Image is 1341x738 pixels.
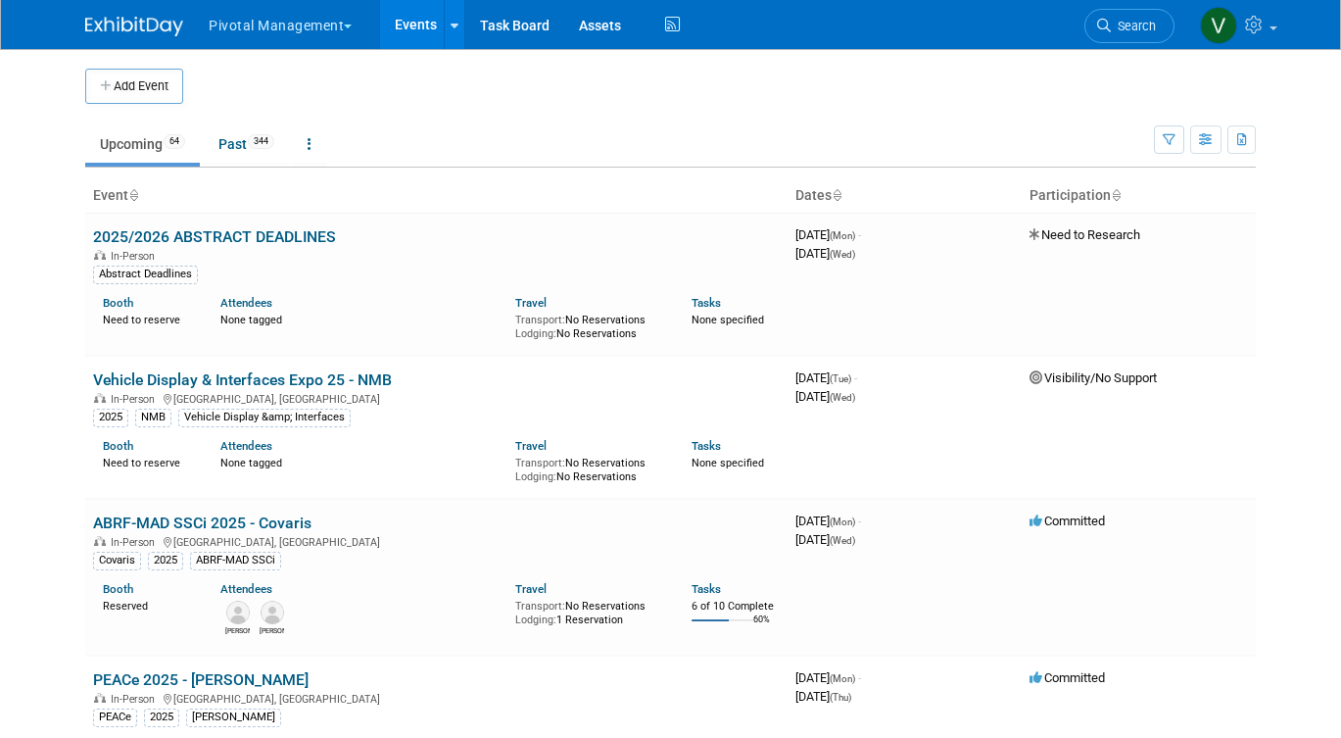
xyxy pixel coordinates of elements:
a: Past344 [204,125,289,163]
div: NMB [135,409,171,426]
a: Vehicle Display & Interfaces Expo 25 - NMB [93,370,392,389]
span: [DATE] [795,514,861,528]
span: (Mon) [830,517,855,527]
div: [PERSON_NAME] [186,709,281,726]
a: PEACe 2025 - [PERSON_NAME] [93,670,309,689]
span: (Mon) [830,230,855,241]
a: Sort by Event Name [128,187,138,203]
div: [GEOGRAPHIC_DATA], [GEOGRAPHIC_DATA] [93,533,780,549]
span: In-Person [111,250,161,263]
a: Attendees [220,296,272,310]
div: Covaris [93,552,141,569]
span: [DATE] [795,227,861,242]
a: Travel [515,296,547,310]
button: Add Event [85,69,183,104]
a: Attendees [220,582,272,596]
div: PEACe [93,709,137,726]
div: Sujash Chatterjee [260,624,284,636]
a: Attendees [220,439,272,453]
span: 344 [248,134,274,149]
a: Search [1084,9,1174,43]
span: [DATE] [795,689,851,704]
span: (Wed) [830,535,855,546]
div: 6 of 10 Complete [692,600,780,614]
a: Sort by Participation Type [1111,187,1121,203]
a: Booth [103,439,133,453]
div: [GEOGRAPHIC_DATA], [GEOGRAPHIC_DATA] [93,390,780,406]
span: Transport: [515,457,565,469]
a: Tasks [692,296,721,310]
span: (Wed) [830,249,855,260]
span: (Mon) [830,673,855,684]
span: 64 [164,134,185,149]
span: [DATE] [795,389,855,404]
span: None specified [692,314,764,326]
span: Committed [1030,670,1105,685]
div: 2025 [148,552,183,569]
img: ExhibitDay [85,17,183,36]
span: (Thu) [830,692,851,703]
span: In-Person [111,536,161,549]
div: None tagged [220,453,500,470]
span: In-Person [111,693,161,706]
span: Lodging: [515,614,556,626]
div: Reserved [103,596,191,614]
div: None tagged [220,310,500,327]
a: Booth [103,582,133,596]
span: - [858,227,861,242]
div: No Reservations No Reservations [515,310,662,340]
span: Transport: [515,600,565,613]
span: [DATE] [795,370,857,385]
span: [DATE] [795,246,855,261]
img: In-Person Event [94,393,106,403]
div: No Reservations 1 Reservation [515,596,662,626]
td: 60% [753,615,770,641]
span: - [858,670,861,685]
span: Visibility/No Support [1030,370,1157,385]
div: Vehicle Display &amp; Interfaces [178,409,351,426]
a: ABRF-MAD SSCi 2025 - Covaris [93,514,311,532]
div: [GEOGRAPHIC_DATA], [GEOGRAPHIC_DATA] [93,690,780,706]
div: Melissa Gabello [225,624,250,636]
img: Valerie Weld [1200,7,1237,44]
span: [DATE] [795,532,855,547]
span: (Tue) [830,373,851,384]
a: Tasks [692,439,721,453]
span: (Wed) [830,392,855,403]
div: ABRF-MAD SSCi [190,552,281,569]
th: Dates [788,179,1022,213]
span: In-Person [111,393,161,406]
a: Booth [103,296,133,310]
span: - [854,370,857,385]
img: In-Person Event [94,693,106,703]
span: Lodging: [515,327,556,340]
th: Event [85,179,788,213]
span: Search [1111,19,1156,33]
div: Abstract Deadlines [93,266,198,283]
span: [DATE] [795,670,861,685]
a: 2025/2026 ABSTRACT DEADLINES [93,227,336,246]
span: Transport: [515,314,565,326]
div: No Reservations No Reservations [515,453,662,483]
span: Need to Research [1030,227,1140,242]
div: Need to reserve [103,310,191,327]
span: - [858,514,861,528]
a: Sort by Start Date [832,187,841,203]
div: 2025 [144,709,179,726]
span: Committed [1030,514,1105,528]
a: Travel [515,582,547,596]
span: Lodging: [515,470,556,483]
img: Sujash Chatterjee [261,601,284,624]
a: Upcoming64 [85,125,200,163]
span: None specified [692,457,764,469]
div: Need to reserve [103,453,191,470]
th: Participation [1022,179,1256,213]
div: 2025 [93,409,128,426]
img: In-Person Event [94,536,106,546]
a: Travel [515,439,547,453]
img: Melissa Gabello [226,601,250,624]
img: In-Person Event [94,250,106,260]
a: Tasks [692,582,721,596]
